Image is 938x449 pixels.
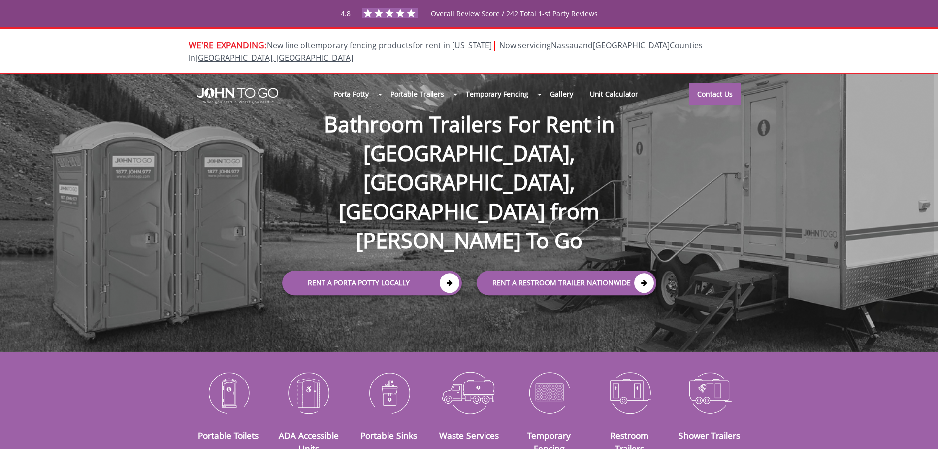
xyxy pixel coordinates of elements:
[325,83,377,104] a: Porta Potty
[308,40,413,51] a: temporary fencing products
[189,40,703,63] span: Now servicing and Counties in
[679,429,740,441] a: Shower Trailers
[189,40,703,63] span: New line of for rent in [US_STATE]
[457,83,537,104] a: Temporary Fencing
[436,367,502,418] img: Waste-Services-icon_N.png
[677,367,743,418] img: Shower-Trailers-icon_N.png
[197,88,278,104] img: JOHN to go
[360,429,417,441] a: Portable Sinks
[356,367,421,418] img: Portable-Sinks-icon_N.png
[597,367,662,418] img: Restroom-Trailers-icon_N.png
[593,40,670,51] a: [GEOGRAPHIC_DATA]
[189,39,267,51] span: WE'RE EXPANDING:
[431,9,598,38] span: Overall Review Score / 242 Total 1-st Party Reviews
[272,78,666,255] h1: Bathroom Trailers For Rent in [GEOGRAPHIC_DATA], [GEOGRAPHIC_DATA], [GEOGRAPHIC_DATA] from [PERSO...
[282,271,462,295] a: Rent a Porta Potty Locally
[542,83,581,104] a: Gallery
[517,367,582,418] img: Temporary-Fencing-cion_N.png
[689,83,741,105] a: Contact Us
[477,271,656,295] a: rent a RESTROOM TRAILER Nationwide
[551,40,579,51] a: Nassau
[582,83,647,104] a: Unit Calculator
[276,367,341,418] img: ADA-Accessible-Units-icon_N.png
[382,83,453,104] a: Portable Trailers
[492,38,497,51] span: |
[196,367,261,418] img: Portable-Toilets-icon_N.png
[195,52,353,63] a: [GEOGRAPHIC_DATA], [GEOGRAPHIC_DATA]
[439,429,499,441] a: Waste Services
[198,429,259,441] a: Portable Toilets
[341,9,351,18] span: 4.8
